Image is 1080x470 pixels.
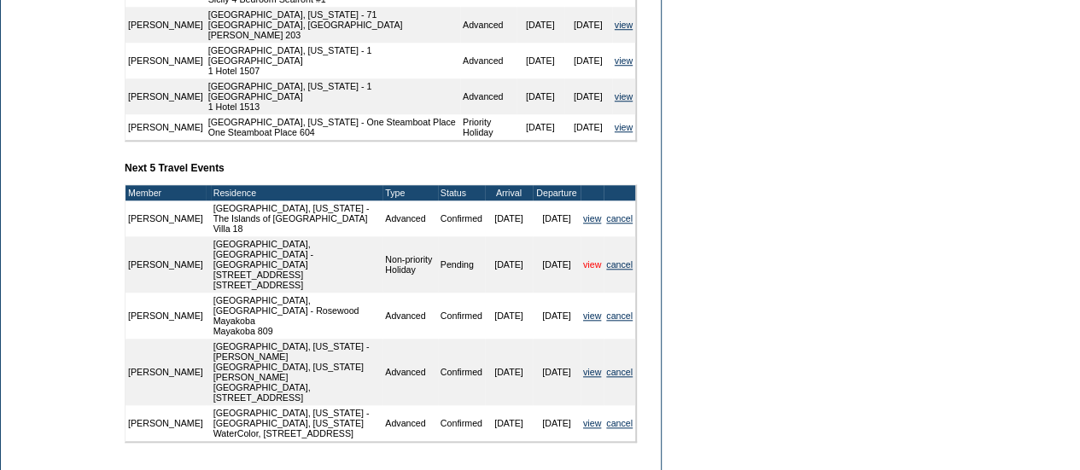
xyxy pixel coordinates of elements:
[206,7,460,43] td: [GEOGRAPHIC_DATA], [US_STATE] - 71 [GEOGRAPHIC_DATA], [GEOGRAPHIC_DATA] [PERSON_NAME] 203
[485,405,533,441] td: [DATE]
[438,293,485,339] td: Confirmed
[438,185,485,200] td: Status
[125,162,225,174] b: Next 5 Travel Events
[211,405,383,441] td: [GEOGRAPHIC_DATA], [US_STATE] - [GEOGRAPHIC_DATA], [US_STATE] WaterColor, [STREET_ADDRESS]
[517,43,564,78] td: [DATE]
[211,293,383,339] td: [GEOGRAPHIC_DATA], [GEOGRAPHIC_DATA] - Rosewood Mayakoba Mayakoba 809
[615,55,633,66] a: view
[606,367,633,377] a: cancel
[615,91,633,102] a: view
[438,339,485,405] td: Confirmed
[606,310,633,321] a: cancel
[438,200,485,236] td: Confirmed
[126,293,206,339] td: [PERSON_NAME]
[126,200,206,236] td: [PERSON_NAME]
[126,114,206,140] td: [PERSON_NAME]
[564,43,612,78] td: [DATE]
[564,78,612,114] td: [DATE]
[533,236,581,293] td: [DATE]
[460,7,517,43] td: Advanced
[438,405,485,441] td: Confirmed
[564,114,612,140] td: [DATE]
[206,78,460,114] td: [GEOGRAPHIC_DATA], [US_STATE] - 1 [GEOGRAPHIC_DATA] 1 Hotel 1513
[533,293,581,339] td: [DATE]
[206,114,460,140] td: [GEOGRAPHIC_DATA], [US_STATE] - One Steamboat Place One Steamboat Place 604
[126,43,206,78] td: [PERSON_NAME]
[485,200,533,236] td: [DATE]
[517,114,564,140] td: [DATE]
[382,185,438,200] td: Type
[206,43,460,78] td: [GEOGRAPHIC_DATA], [US_STATE] - 1 [GEOGRAPHIC_DATA] 1 Hotel 1507
[211,200,383,236] td: [GEOGRAPHIC_DATA], [US_STATE] - The Islands of [GEOGRAPHIC_DATA] Villa 18
[583,418,601,428] a: view
[126,7,206,43] td: [PERSON_NAME]
[485,339,533,405] td: [DATE]
[126,339,206,405] td: [PERSON_NAME]
[517,78,564,114] td: [DATE]
[533,405,581,441] td: [DATE]
[517,7,564,43] td: [DATE]
[606,418,633,428] a: cancel
[460,114,517,140] td: Priority Holiday
[485,293,533,339] td: [DATE]
[382,405,438,441] td: Advanced
[583,259,601,270] a: view
[211,339,383,405] td: [GEOGRAPHIC_DATA], [US_STATE] - [PERSON_NAME][GEOGRAPHIC_DATA], [US_STATE] [PERSON_NAME][GEOGRAPH...
[382,200,438,236] td: Advanced
[564,7,612,43] td: [DATE]
[460,43,517,78] td: Advanced
[533,200,581,236] td: [DATE]
[583,367,601,377] a: view
[211,185,383,200] td: Residence
[460,78,517,114] td: Advanced
[606,213,633,223] a: cancel
[126,236,206,293] td: [PERSON_NAME]
[126,185,206,200] td: Member
[615,122,633,132] a: view
[211,236,383,293] td: [GEOGRAPHIC_DATA], [GEOGRAPHIC_DATA] - [GEOGRAPHIC_DATA][STREET_ADDRESS] [STREET_ADDRESS]
[583,213,601,223] a: view
[438,236,485,293] td: Pending
[533,339,581,405] td: [DATE]
[615,20,633,30] a: view
[606,259,633,270] a: cancel
[583,310,601,321] a: view
[126,405,206,441] td: [PERSON_NAME]
[533,185,581,200] td: Departure
[382,236,438,293] td: Non-priority Holiday
[382,339,438,405] td: Advanced
[126,78,206,114] td: [PERSON_NAME]
[485,185,533,200] td: Arrival
[382,293,438,339] td: Advanced
[485,236,533,293] td: [DATE]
